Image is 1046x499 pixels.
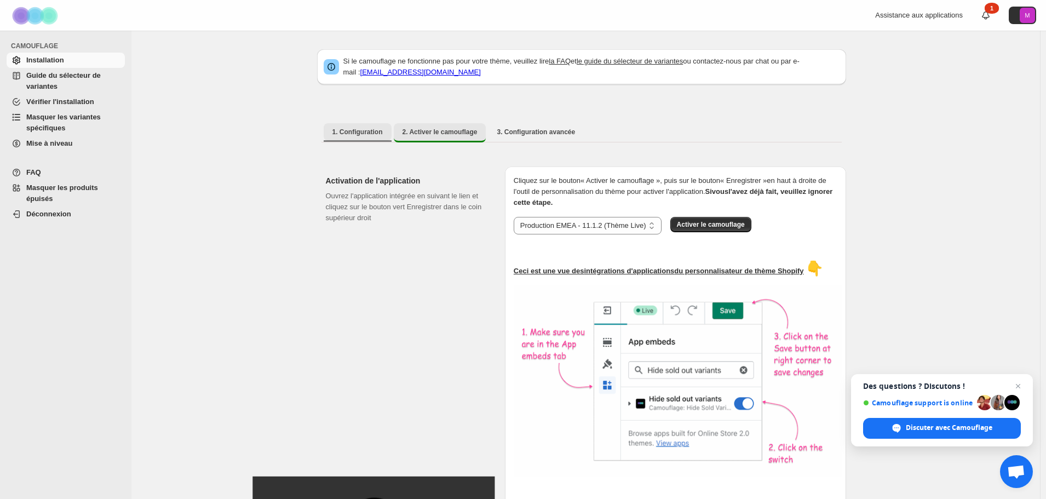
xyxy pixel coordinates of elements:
font: 1 [990,5,993,12]
font: , puis sur le bouton [660,176,720,185]
a: Masquer les variantes spécifiques [7,110,125,136]
button: Avatar avec les initiales M [1009,7,1036,24]
span: Camouflage support is online [863,399,973,407]
a: Vérifier l'installation [7,94,125,110]
a: le guide du sélecteur de variantes [577,57,683,65]
font: Vérifier l'installation [26,97,94,106]
font: Activation de l'application [326,176,421,185]
div: Discuter avec Camouflage [863,418,1021,439]
a: 1 [980,10,991,21]
span: Des questions ? Discutons ! [863,382,1021,391]
span: Discuter avec Camouflage [906,423,992,433]
a: [EMAIL_ADDRESS][DOMAIN_NAME] [360,68,481,76]
a: la FAQ [549,57,571,65]
font: Cliquez sur le bouton [514,176,581,185]
a: Guide du sélecteur de variantes [7,68,125,94]
img: Camouflage [9,1,64,31]
font: 2. Activer le camouflage [403,128,478,136]
span: Fermer le chat [1011,380,1025,393]
font: Déconnexion [26,210,71,218]
font: 3. Configuration avancée [497,128,575,136]
font: Si le camouflage ne fonctionne pas pour votre thème, veuillez lire [343,57,549,65]
a: Installation [7,53,125,68]
a: Masquer les produits épuisés [7,180,125,207]
text: M [1025,12,1030,19]
font: « Activer le camouflage » [581,176,660,185]
font: 👇 [806,260,823,277]
button: Activer le camouflage [670,217,751,232]
a: Activer le camouflage [670,220,751,228]
font: CAMOUFLAGE [11,42,58,50]
img: camouflage activé [514,285,842,477]
font: Guide du sélecteur de variantes [26,71,101,90]
font: Mise à niveau [26,139,73,147]
font: Installation [26,56,64,64]
font: Activer le camouflage [677,221,745,228]
font: Assistance aux applications [875,11,963,19]
div: Ouvrir le chat [1000,455,1033,488]
font: « Enregistrer » [720,176,767,185]
font: 1. Configuration [332,128,383,136]
a: Mise à niveau [7,136,125,151]
font: Si [705,187,712,196]
font: et [571,57,577,65]
font: Masquer les variantes spécifiques [26,113,101,132]
font: Masquer les produits épuisés [26,183,98,203]
font: Ouvrez l'application intégrée en suivant le lien et cliquez sur le bouton vert Enregistrer dans l... [326,192,482,222]
a: Déconnexion [7,207,125,222]
span: Avatar avec les initiales M [1020,8,1035,23]
font: vous [712,187,728,196]
font: FAQ [26,168,41,176]
a: FAQ [7,165,125,180]
font: intégrations d'applications [584,267,674,275]
font: Ceci est une vue des [514,267,584,275]
font: du personnalisateur de thème Shopify [674,267,803,275]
